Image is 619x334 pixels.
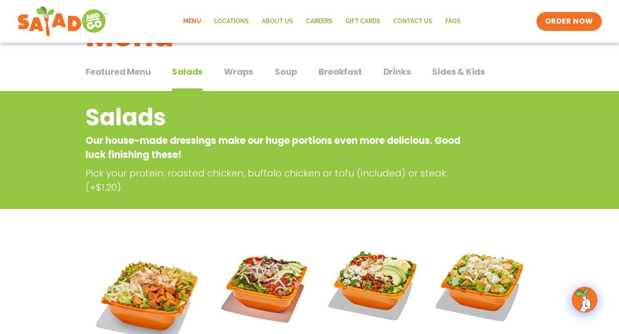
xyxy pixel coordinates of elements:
p: Our house-made dressings make our huge portions even more delicious. Good luck finishing these! [86,134,464,162]
span: Soup [275,65,297,78]
h2: Salads [86,100,464,135]
a: About Us [255,12,300,31]
span: Breakfast [319,65,362,78]
img: Product photo for Cobb Salad [326,238,420,332]
div: Tabbed content [86,62,533,91]
span: Drinks [383,65,411,78]
a: FAQs [439,12,467,31]
img: Product photo for Fajita Salad [220,238,313,332]
span: Sides & Kids [432,65,485,78]
span: Wraps [224,65,253,78]
span: Salads [172,65,202,78]
span: Featured Menu [86,65,150,78]
span: ORDER NOW [545,16,593,27]
nav: Menu [177,12,467,31]
img: new-SAG-logo-768×292 [17,4,108,39]
a: GIFT CARDS [339,12,387,31]
img: wpChatIcon [573,288,597,312]
a: ORDER NOW [536,12,602,31]
a: Contact Us [387,12,439,31]
a: Locations [208,12,255,31]
a: Careers [300,12,339,31]
img: Product photo for Caesar Salad [433,238,527,332]
p: Pick your protein: roasted chicken, buffalo chicken or tofu (included) or steak (+$1.20) [86,166,468,194]
a: Menu [177,12,208,31]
